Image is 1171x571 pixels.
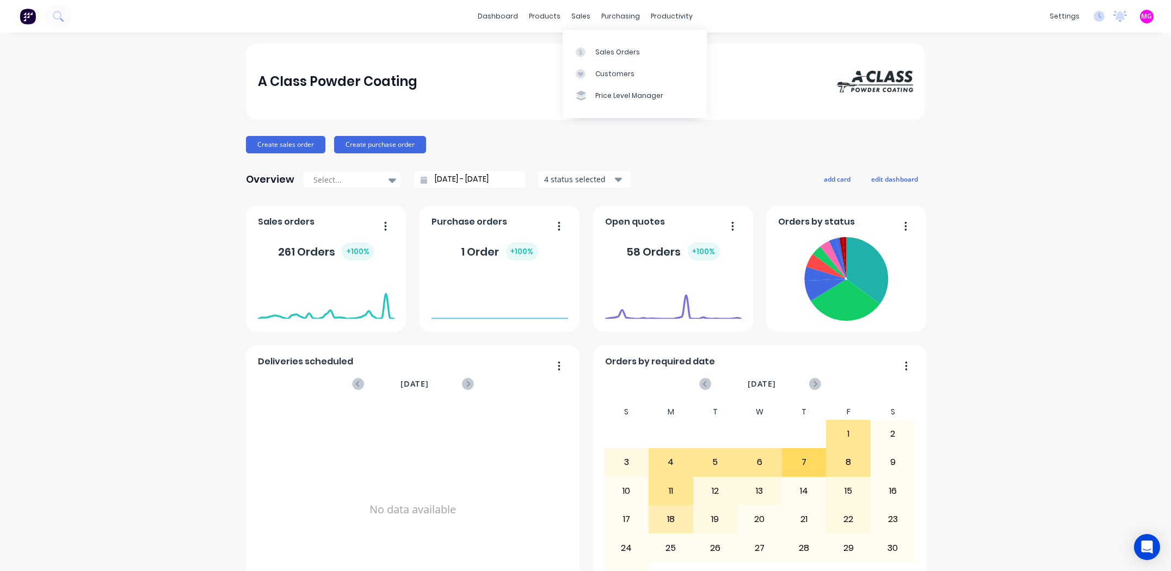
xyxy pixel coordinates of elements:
div: 24 [605,534,649,561]
span: Open quotes [605,215,665,228]
div: 8 [827,449,870,476]
div: 20 [738,506,781,533]
div: M [649,404,693,420]
button: Create sales order [246,136,325,153]
a: Customers [563,63,707,85]
div: 30 [871,534,915,561]
div: 10 [605,477,649,505]
div: settings [1044,8,1085,24]
a: dashboard [473,8,524,24]
div: 1 [827,420,870,448]
div: T [693,404,738,420]
div: 5 [694,449,737,476]
div: Sales Orders [595,47,640,57]
div: 12 [694,477,737,505]
div: Price Level Manager [595,91,663,101]
span: MG [1142,11,1152,21]
span: Purchase orders [432,215,507,228]
div: 7 [782,449,826,476]
div: 19 [694,506,737,533]
div: 2 [871,420,915,448]
button: 4 status selected [538,171,631,188]
div: 17 [605,506,649,533]
div: 23 [871,506,915,533]
div: 22 [827,506,870,533]
span: Orders by required date [605,355,715,368]
div: 4 status selected [544,173,613,185]
img: Factory [20,8,36,24]
button: Create purchase order [334,136,426,153]
div: + 100 % [506,243,538,260]
span: Orders by status [778,215,855,228]
div: 21 [782,506,826,533]
div: 29 [827,534,870,561]
div: 26 [694,534,737,561]
div: Customers [595,69,634,79]
div: 18 [649,506,693,533]
div: 16 [871,477,915,505]
div: 1 Order [461,243,538,260]
span: [DATE] [748,378,776,390]
div: 28 [782,534,826,561]
div: T [782,404,827,420]
div: + 100 % [342,243,374,260]
img: A Class Powder Coating [837,71,913,92]
div: 9 [871,449,915,476]
div: 4 [649,449,693,476]
div: purchasing [596,8,646,24]
div: sales [566,8,596,24]
div: 6 [738,449,781,476]
div: + 100 % [688,243,720,260]
span: [DATE] [400,378,429,390]
div: A Class Powder Coating [258,71,417,92]
button: add card [817,172,858,186]
div: 11 [649,477,693,505]
div: Open Intercom Messenger [1134,534,1160,560]
div: 261 Orders [278,243,374,260]
div: 25 [649,534,693,561]
div: S [871,404,915,420]
div: Overview [246,169,294,190]
span: Sales orders [258,215,315,228]
button: edit dashboard [864,172,925,186]
a: Price Level Manager [563,85,707,107]
div: 15 [827,477,870,505]
div: 13 [738,477,781,505]
div: products [524,8,566,24]
div: 3 [605,449,649,476]
div: 58 Orders [627,243,720,260]
div: S [605,404,649,420]
a: Sales Orders [563,41,707,63]
div: productivity [646,8,699,24]
div: F [826,404,871,420]
div: W [737,404,782,420]
div: 14 [782,477,826,505]
div: 27 [738,534,781,561]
